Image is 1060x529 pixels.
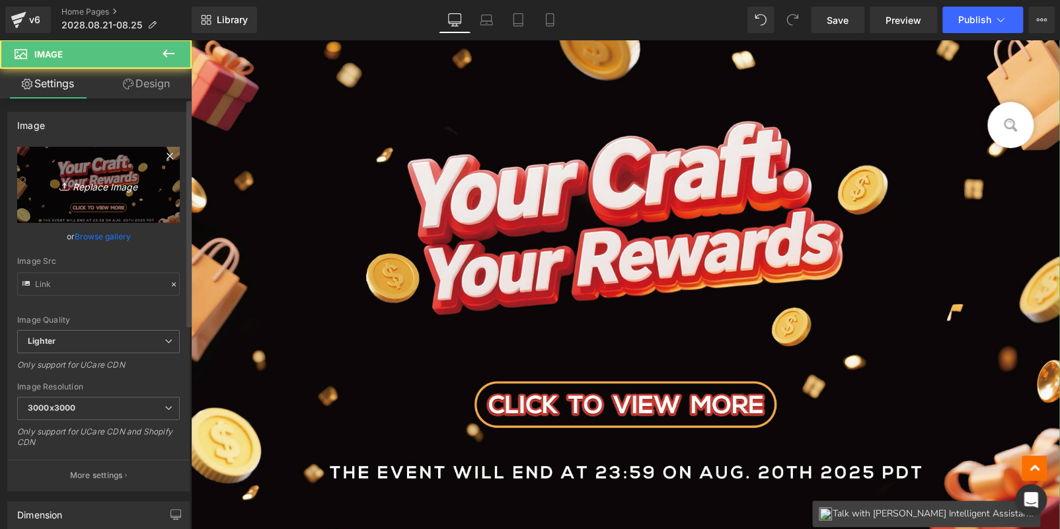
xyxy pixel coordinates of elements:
[1015,484,1047,516] div: Open Intercom Messenger
[642,468,843,481] span: Talk with [PERSON_NAME] Intelligent Assistant.
[191,40,1060,529] iframe: To enrich screen reader interactions, please activate Accessibility in Grammarly extension settings
[471,7,502,33] a: Laptop
[17,229,180,243] div: or
[5,7,51,33] a: v6
[502,7,534,33] a: Tablet
[61,7,192,17] a: Home Pages
[958,15,991,25] span: Publish
[17,427,180,456] div: Only support for UCare CDN and Shopify CDN
[26,11,43,28] div: v6
[8,460,189,491] button: More settings
[628,468,641,481] img: client-btn.png
[942,7,1023,33] button: Publish
[534,7,566,33] a: Mobile
[192,7,257,33] a: New Library
[17,112,45,131] div: Image
[28,336,56,346] b: Lighter
[17,257,180,266] div: Image Src
[17,382,180,391] div: Image Resolution
[779,7,806,33] button: Redo
[61,20,142,30] span: 2028.08.21-08.25
[17,272,180,296] input: Link
[46,177,151,193] i: Replace Image
[34,49,63,60] span: Image
[28,403,75,413] b: 3000x3000
[439,7,471,33] a: Desktop
[17,315,180,325] div: Image Quality
[17,360,180,379] div: Only support for UCare CDN
[886,13,921,27] span: Preview
[621,461,849,487] a: Talk with [PERSON_NAME] Intelligent Assistant.
[75,225,131,248] a: Browse gallery
[870,7,937,33] a: Preview
[70,469,123,481] p: More settings
[827,13,849,27] span: Save
[98,69,194,99] a: Design
[747,7,774,33] button: Undo
[17,502,63,520] div: Dimension
[217,14,248,26] span: Library
[1028,7,1055,33] button: More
